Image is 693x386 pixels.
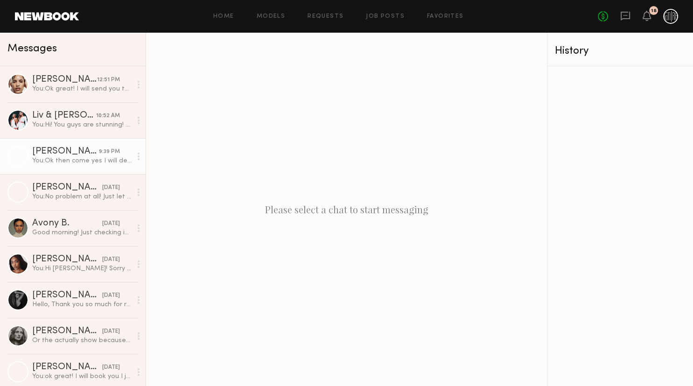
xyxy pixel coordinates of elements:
span: Messages [7,43,57,54]
div: [DATE] [102,327,120,336]
div: [PERSON_NAME] [32,327,102,336]
div: [PERSON_NAME] [32,147,99,156]
div: [PERSON_NAME] [32,255,102,264]
div: You: Ok great! I will send you the casting request with the address on there. [32,84,132,93]
div: 12:51 PM [97,76,120,84]
div: You: No problem at all! Just let me know what time you an swing by [DATE]? [32,192,132,201]
a: Models [257,14,285,20]
div: [DATE] [102,183,120,192]
div: You: Hi! You guys are stunning! Are you available for a show [DATE] at 4pm? [32,120,132,129]
div: Or the actually show because I wouldn’t be able to get there until 4 [32,336,132,345]
div: [DATE] [102,291,120,300]
div: 10:52 AM [96,112,120,120]
div: Good morning! Just checking in since I have a few options for those days as well, I wanted to con... [32,228,132,237]
div: Liv & [PERSON_NAME] [32,111,96,120]
div: [PERSON_NAME] [32,183,102,192]
div: You: Ok then come yes I will definitely book you for the show! You're gorgeous! I just didn't wan... [32,156,132,165]
div: Avony B. [32,219,102,228]
div: Hello, Thank you so much for reaching out. I’m truly honored to be considered! Unfortunately, I’v... [32,300,132,309]
div: [PERSON_NAME] [32,291,102,300]
a: Job Posts [366,14,405,20]
div: History [555,46,686,56]
a: Requests [308,14,343,20]
div: [DATE] [102,255,120,264]
div: [DATE] [102,219,120,228]
a: Home [213,14,234,20]
div: Please select a chat to start messaging [146,33,547,386]
div: [DATE] [102,363,120,372]
div: You: Hi [PERSON_NAME]! Sorry for the late reply can you stop by [DATE]? [32,264,132,273]
div: 18 [651,8,657,14]
div: 9:39 PM [99,147,120,156]
div: [PERSON_NAME] [32,75,97,84]
div: You: ok great! I will book you I just can't send address or phone number in the messages. Can't w... [32,372,132,381]
div: [PERSON_NAME] [32,363,102,372]
a: Favorites [427,14,464,20]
